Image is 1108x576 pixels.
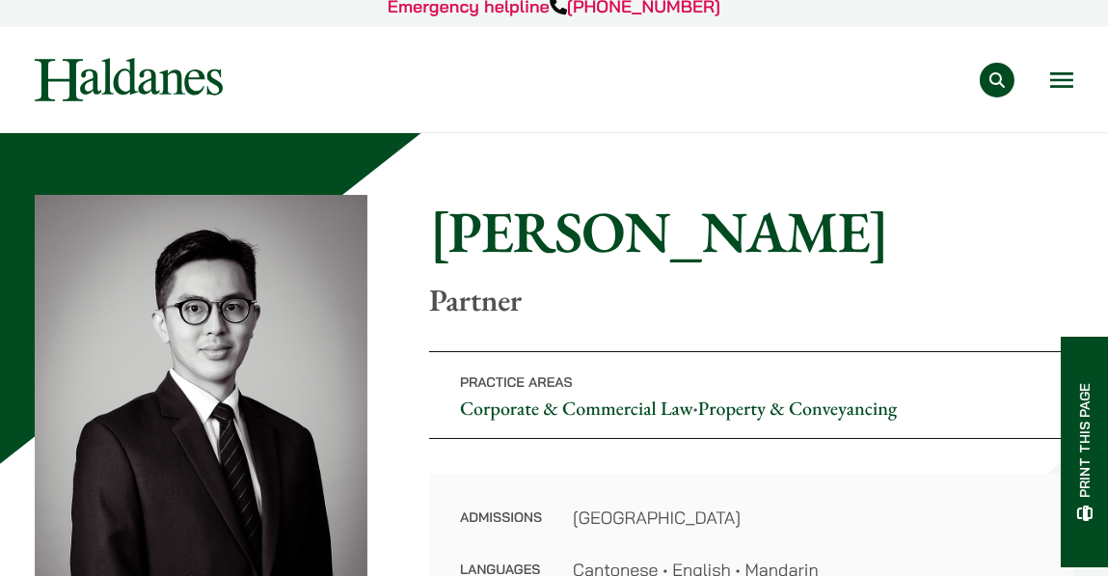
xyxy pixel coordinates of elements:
p: Partner [429,282,1073,318]
img: Logo of Haldanes [35,58,223,101]
p: • [429,351,1073,439]
a: Property & Conveyancing [698,396,897,421]
h1: [PERSON_NAME] [429,197,1073,266]
a: Corporate & Commercial Law [460,396,693,421]
button: Open menu [1050,72,1073,88]
dd: [GEOGRAPHIC_DATA] [573,505,1042,531]
dt: Admissions [460,505,542,557]
span: Practice Areas [460,373,573,391]
button: Search [980,63,1014,97]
